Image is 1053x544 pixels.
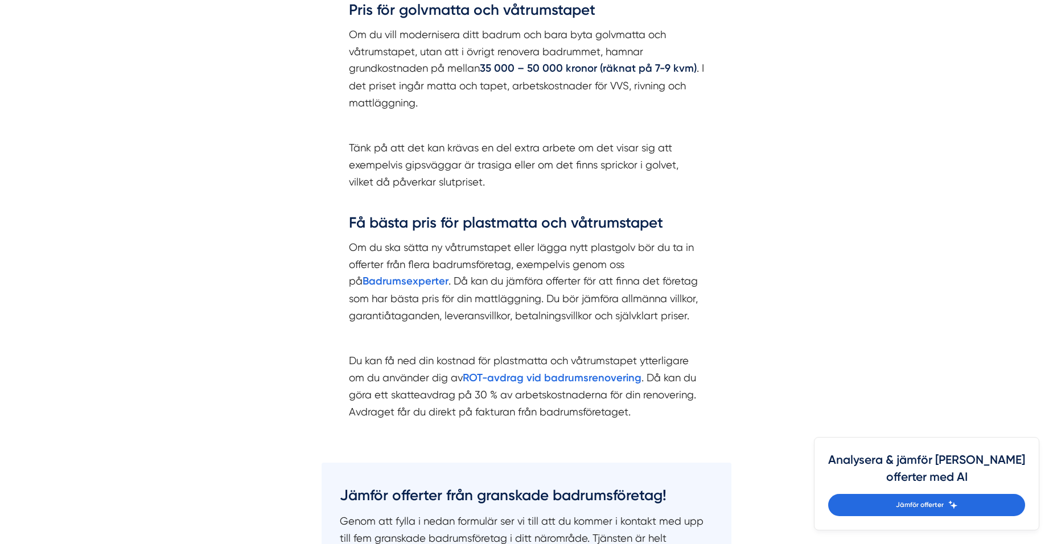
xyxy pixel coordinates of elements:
[349,239,704,324] p: Om du ska sätta ny våtrumstapet eller lägga nytt plastgolv bör du ta in offerter från flera badru...
[340,481,713,513] h3: Jämför offerter från granskade badrumsföretag!
[349,352,704,421] p: Du kan få ned din kostnad för plastmatta och våtrumstapet ytterligare om du använder dig av . Då ...
[349,26,704,111] p: Om du vill modernisera ditt badrum och bara byta golvmatta och våtrumstapet, utan att i övrigt re...
[480,62,697,75] strong: 35 000 – 50 000 kronor (räknat på 7-9 kvm)
[463,372,641,384] a: ROT-avdrag vid badrumsrenovering
[349,213,704,239] h3: Få bästa pris för plastmatta och våtrumstapet
[828,494,1025,516] a: Jämför offerter
[363,275,449,287] a: Badrumsexperter
[349,139,704,207] p: Tänk på att det kan krävas en del extra arbete om det visar sig att exempelvis gipsväggar är tras...
[896,500,944,510] span: Jämför offerter
[828,451,1025,494] h4: Analysera & jämför [PERSON_NAME] offerter med AI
